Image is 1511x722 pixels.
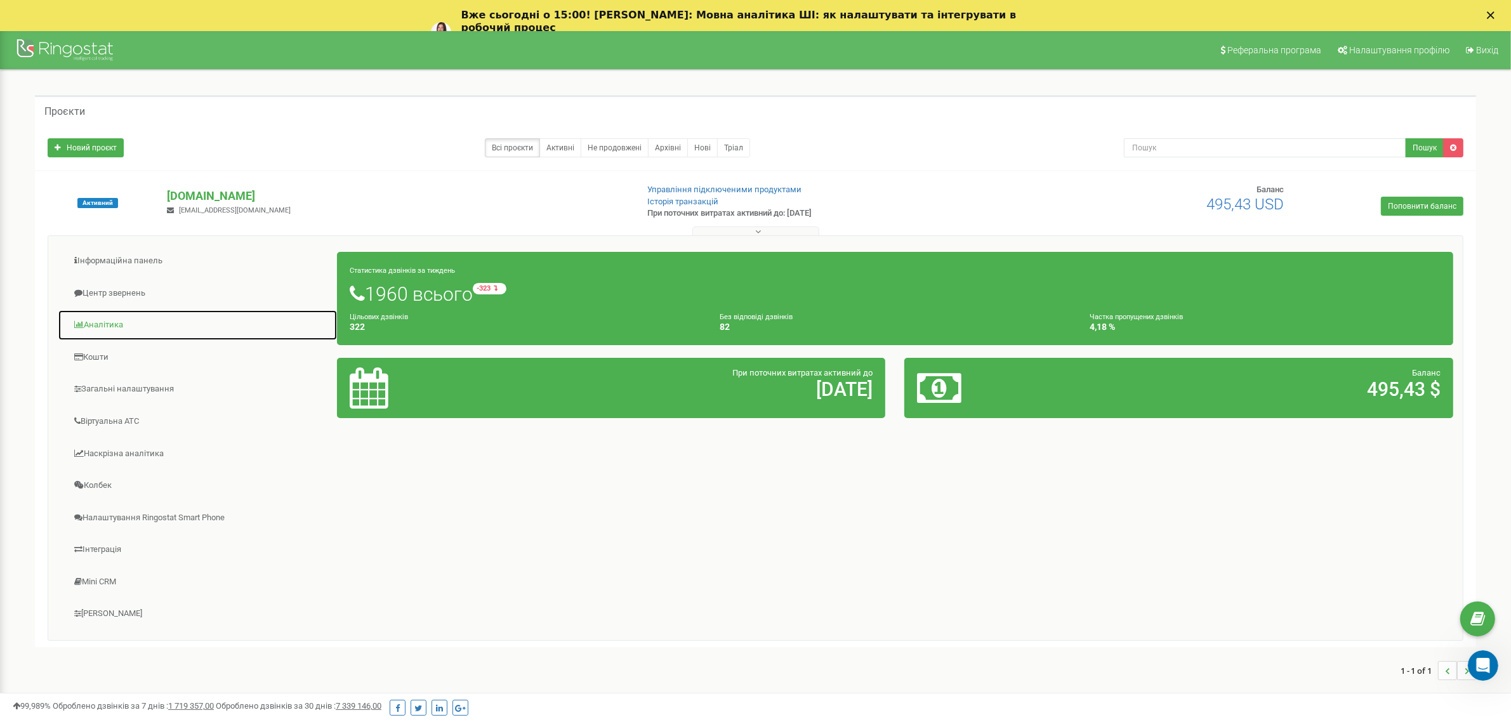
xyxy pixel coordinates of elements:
a: Історія транзакцій [647,197,718,206]
a: Не продовжені [581,138,649,157]
small: Цільових дзвінків [350,313,408,321]
small: Частка пропущених дзвінків [1090,313,1183,321]
a: Тріал [717,138,750,157]
span: [EMAIL_ADDRESS][DOMAIN_NAME] [179,206,291,214]
a: Загальні налаштування [58,374,338,405]
a: Аналiтика [58,310,338,341]
a: Управління підключеними продуктами [647,185,802,194]
h2: [DATE] [531,379,873,400]
a: Всі проєкти [485,138,540,157]
span: Оброблено дзвінків за 30 днів : [216,701,381,711]
a: Налаштування профілю [1330,31,1456,69]
a: Центр звернень [58,278,338,309]
span: Вихід [1476,45,1498,55]
a: Інформаційна панель [58,246,338,277]
h4: 322 [350,322,701,332]
small: Статистика дзвінків за тиждень [350,266,455,275]
a: Вихід [1458,31,1505,69]
h2: 495,43 $ [1098,379,1441,400]
span: При поточних витратах активний до [732,368,873,377]
nav: ... [1401,648,1476,693]
p: При поточних витратах активний до: [DATE] [647,207,987,220]
span: Активний [77,198,118,208]
p: [DOMAIN_NAME] [167,188,626,204]
iframe: Intercom live chat [1468,650,1498,681]
h1: 1960 всього [350,283,1441,305]
a: Налаштування Ringostat Smart Phone [58,502,338,534]
a: Активні [539,138,581,157]
a: Кошти [58,342,338,373]
span: 99,989% [13,701,51,711]
a: Новий проєкт [48,138,124,157]
span: Налаштування профілю [1349,45,1449,55]
small: Без відповіді дзвінків [720,313,793,321]
span: Оброблено дзвінків за 7 днів : [53,701,214,711]
button: Пошук [1406,138,1444,157]
input: Пошук [1124,138,1406,157]
h4: 82 [720,322,1071,332]
u: 1 719 357,00 [168,701,214,711]
small: -323 [473,283,506,294]
span: 1 - 1 of 1 [1401,661,1438,680]
span: Реферальна програма [1227,45,1321,55]
b: Вже сьогодні о 15:00! [PERSON_NAME]: Мовна аналітика ШІ: як налаштувати та інтегрувати в робочий ... [461,9,1017,34]
a: Інтеграція [58,534,338,565]
a: Архівні [648,138,688,157]
a: Реферальна програма [1212,31,1328,69]
a: Колбек [58,470,338,501]
h5: Проєкти [44,106,85,117]
span: Баланс [1412,368,1441,377]
img: Profile image for Yuliia [431,22,451,43]
a: Mini CRM [58,567,338,598]
span: 495,43 USD [1206,195,1284,213]
a: Віртуальна АТС [58,406,338,437]
a: Поповнити баланс [1381,197,1463,216]
span: Баланс [1257,185,1284,194]
u: 7 339 146,00 [336,701,381,711]
a: Наскрізна аналітика [58,438,338,469]
a: [PERSON_NAME] [58,598,338,629]
div: Закрити [1487,11,1500,19]
a: Нові [687,138,718,157]
h4: 4,18 % [1090,322,1441,332]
